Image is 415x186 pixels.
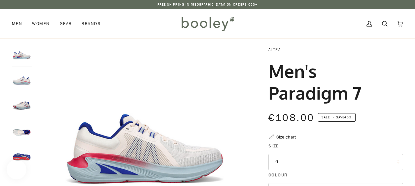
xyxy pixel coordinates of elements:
[55,9,77,38] a: Gear
[7,160,26,179] iframe: Button to open loyalty program pop-up
[268,142,279,149] span: Size
[344,115,352,120] span: 40%
[12,122,32,142] img: Altra Men's Paradigm 7 White / Blue - Booley Galway
[268,171,288,178] span: Colour
[82,20,101,27] span: Brands
[268,154,403,170] button: 9
[12,97,32,116] img: Altra Men's Paradigm 7 White / Blue - Booley Galway
[60,20,72,27] span: Gear
[12,147,32,167] img: Altra Men's Paradigm 7 White / Blue - Booley Galway
[322,115,330,120] span: Sale
[268,60,398,104] h1: Men's Paradigm 7
[12,46,32,66] img: Altra Men's Paradigm 7 White / Blue - Booley Galway
[12,9,27,38] a: Men
[268,47,281,52] a: Altra
[77,9,106,38] a: Brands
[268,111,315,125] span: €108.00
[318,113,356,122] span: Save
[12,20,22,27] span: Men
[331,115,336,120] em: •
[179,14,236,33] img: Booley
[157,2,258,7] p: Free Shipping in [GEOGRAPHIC_DATA] on Orders €50+
[276,134,296,140] div: Size chart
[32,20,50,27] span: Women
[27,9,54,38] a: Women
[12,72,32,91] img: Altra Men's Paradigm 7 White / Blue - Booley Galway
